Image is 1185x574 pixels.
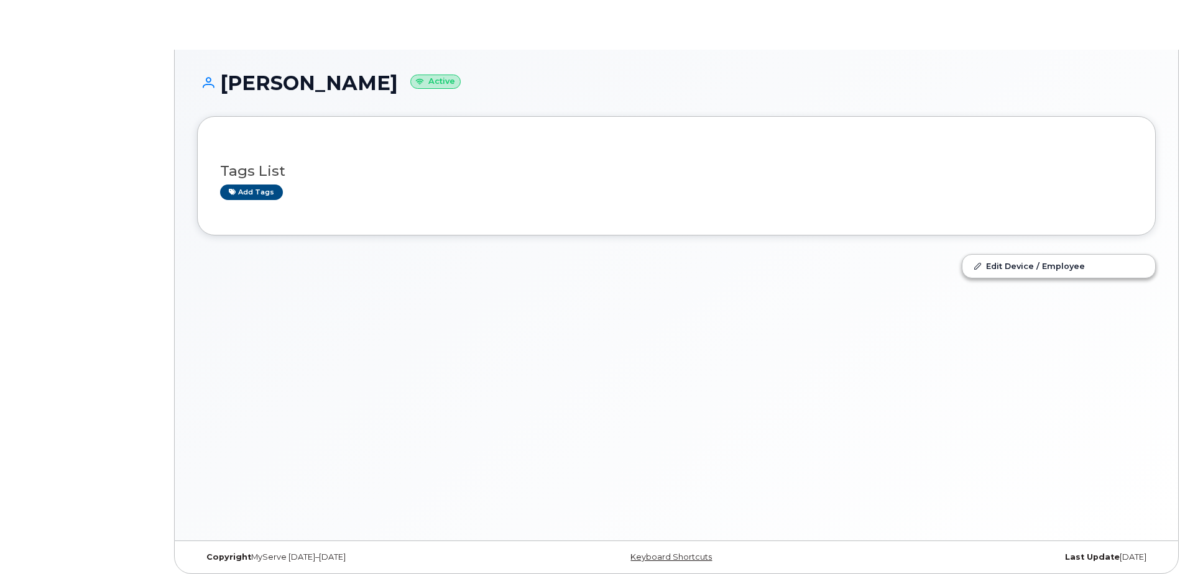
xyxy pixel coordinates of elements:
h3: Tags List [220,163,1133,179]
small: Active [410,75,461,89]
a: Add tags [220,184,283,200]
strong: Copyright [206,552,251,562]
a: Keyboard Shortcuts [630,552,712,562]
h1: [PERSON_NAME] [197,72,1156,94]
strong: Last Update [1065,552,1120,562]
a: Edit Device / Employee [962,255,1155,277]
div: MyServe [DATE]–[DATE] [197,552,517,562]
div: [DATE] [836,552,1156,562]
